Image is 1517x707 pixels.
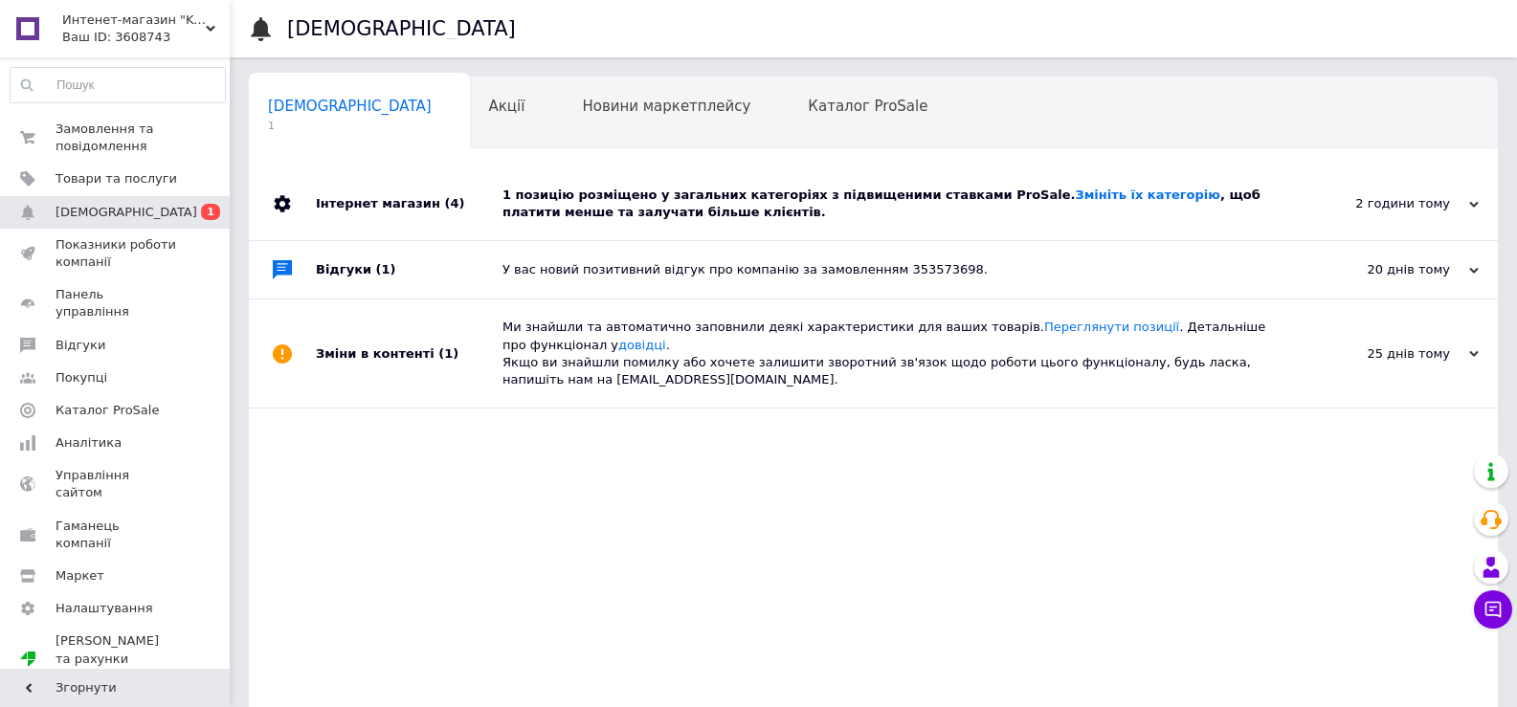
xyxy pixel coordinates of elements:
span: Відгуки [56,337,105,354]
span: Панель управління [56,286,177,320]
div: 25 днів тому [1287,345,1479,363]
div: Інтернет магазин [316,167,502,240]
span: Каталог ProSale [808,98,927,115]
span: Новини маркетплейсу [582,98,750,115]
a: Переглянути позиції [1044,320,1179,334]
span: Каталог ProSale [56,402,159,419]
span: (4) [444,196,464,210]
span: Аналітика [56,434,122,452]
div: У вас новий позитивний відгук про компанію за замовленням 353573698. [502,261,1287,278]
span: [DEMOGRAPHIC_DATA] [56,204,197,221]
div: Відгуки [316,241,502,298]
span: Покупці [56,369,107,387]
h1: [DEMOGRAPHIC_DATA] [287,17,516,40]
span: Налаштування [56,600,153,617]
div: Ваш ID: 3608743 [62,29,230,46]
a: довідці [618,338,666,352]
span: (1) [376,262,396,276]
span: Замовлення та повідомлення [56,121,177,155]
span: 1 [268,119,432,133]
span: Управління сайтом [56,467,177,501]
span: Акції [489,98,525,115]
div: Ми знайшли та автоматично заповнили деякі характеристики для ваших товарів. . Детальніше про функ... [502,319,1287,388]
div: 20 днів тому [1287,261,1479,278]
button: Чат з покупцем [1474,590,1512,629]
span: Показники роботи компанії [56,236,177,271]
div: 1 позицію розміщено у загальних категоріях з підвищеними ставками ProSale. , щоб платити менше та... [502,187,1287,221]
span: Маркет [56,567,104,585]
span: Товари та послуги [56,170,177,188]
span: [PERSON_NAME] та рахунки [56,632,177,685]
div: Prom мікс 1 000 [56,668,177,685]
a: Змініть їх категорію [1075,188,1219,202]
div: Зміни в контенті [316,299,502,408]
span: [DEMOGRAPHIC_DATA] [268,98,432,115]
span: (1) [438,346,458,361]
span: 1 [201,204,220,220]
input: Пошук [11,68,225,102]
span: Гаманець компанії [56,518,177,552]
div: 2 години тому [1287,195,1479,212]
span: Интенет-магазин "Kea" [62,11,206,29]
